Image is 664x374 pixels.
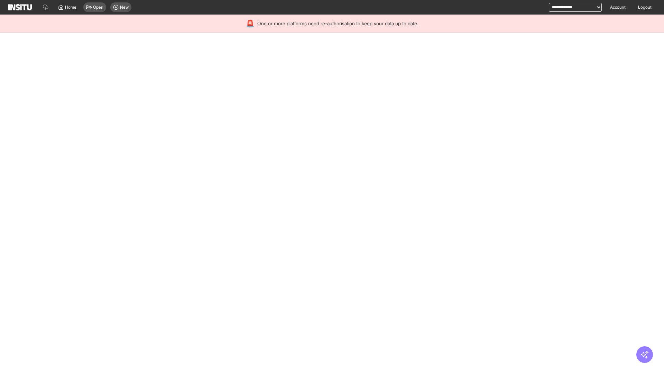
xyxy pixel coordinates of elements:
[93,5,103,10] span: Open
[257,20,418,27] span: One or more platforms need re-authorisation to keep your data up to date.
[65,5,76,10] span: Home
[246,19,255,28] div: 🚨
[120,5,129,10] span: New
[8,4,32,10] img: Logo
